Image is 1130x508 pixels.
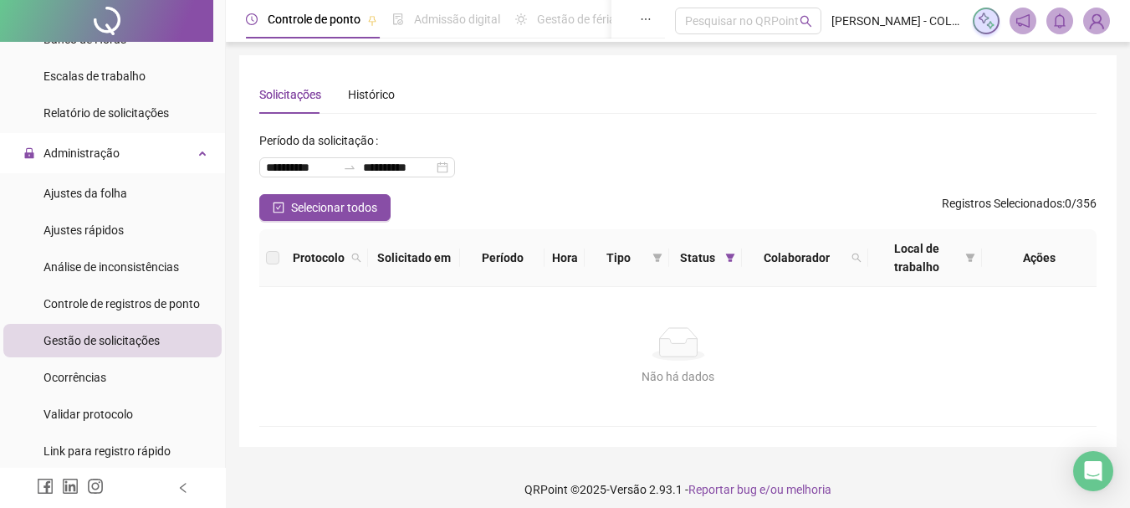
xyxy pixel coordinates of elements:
span: [PERSON_NAME] - COLÉGIO ÁGAPE DOM BILINGUE [831,12,963,30]
span: search [848,245,865,270]
span: Ocorrências [43,371,106,384]
span: bell [1052,13,1067,28]
span: sun [515,13,527,25]
div: Ações [989,249,1090,267]
span: Controle de ponto [268,13,360,26]
span: filter [649,245,666,270]
span: filter [962,236,979,280]
th: Período [460,229,545,287]
span: check-square [273,202,284,213]
span: instagram [87,478,104,495]
span: Gestão de férias [537,13,621,26]
span: Gestão de solicitações [43,334,160,347]
span: Local de trabalho [875,239,959,276]
img: sparkle-icon.fc2bf0ac1784a2077858766a79e2daf3.svg [977,12,995,30]
span: to [343,161,356,174]
span: Controle de registros de ponto [43,297,200,310]
span: left [177,482,189,494]
span: filter [725,253,735,263]
span: swap-right [343,161,356,174]
span: pushpin [367,15,377,25]
span: Admissão digital [414,13,500,26]
span: Relatório de solicitações [43,106,169,120]
span: search [800,15,812,28]
span: notification [1015,13,1030,28]
span: filter [722,245,739,270]
span: lock [23,147,35,159]
span: Administração [43,146,120,160]
span: Reportar bug e/ou melhoria [688,483,831,496]
div: Histórico [348,85,395,104]
th: Solicitado em [368,229,460,287]
img: 58712 [1084,8,1109,33]
span: filter [965,253,975,263]
div: Não há dados [279,367,1076,386]
label: Período da solicitação [259,127,385,154]
th: Hora [545,229,585,287]
span: Link para registro rápido [43,444,171,458]
span: ellipsis [640,13,652,25]
span: filter [652,253,662,263]
span: Selecionar todos [291,198,377,217]
span: search [351,253,361,263]
span: search [851,253,862,263]
span: Ajustes da folha [43,187,127,200]
span: Colaborador [749,249,845,267]
div: Open Intercom Messenger [1073,451,1113,491]
span: Escalas de trabalho [43,69,146,83]
span: facebook [37,478,54,495]
span: Versão [610,483,647,496]
span: Status [676,249,718,267]
span: Análise de inconsistências [43,260,179,274]
span: search [348,245,365,270]
div: Solicitações [259,85,321,104]
span: Tipo [591,249,646,267]
span: linkedin [62,478,79,495]
span: clock-circle [246,13,258,25]
span: Ajustes rápidos [43,223,124,237]
span: : 0 / 356 [942,194,1097,221]
span: Validar protocolo [43,408,133,421]
span: file-done [392,13,404,25]
span: Registros Selecionados [942,197,1062,210]
span: Protocolo [293,249,345,267]
button: Selecionar todos [259,194,391,221]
